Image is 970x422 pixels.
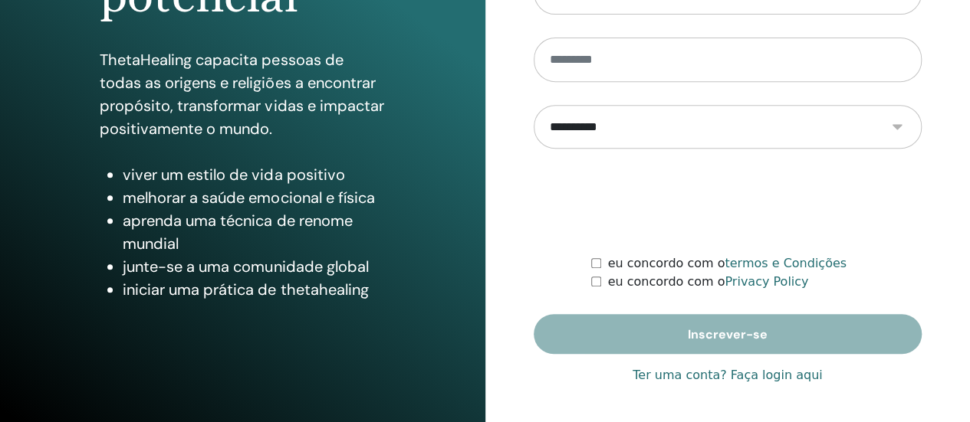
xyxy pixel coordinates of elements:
[607,254,846,273] label: eu concordo com o
[123,163,385,186] li: viver um estilo de vida positivo
[123,186,385,209] li: melhorar a saúde emocional e física
[123,278,385,301] li: iniciar uma prática de thetahealing
[611,172,844,231] iframe: reCAPTCHA
[100,48,385,140] p: ThetaHealing capacita pessoas de todas as origens e religiões a encontrar propósito, transformar ...
[725,274,808,289] a: Privacy Policy
[123,209,385,255] li: aprenda uma técnica de renome mundial
[725,256,847,270] a: termos e Condições
[633,366,822,384] a: Ter uma conta? Faça login aqui
[607,273,808,291] label: eu concordo com o
[123,255,385,278] li: junte-se a uma comunidade global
